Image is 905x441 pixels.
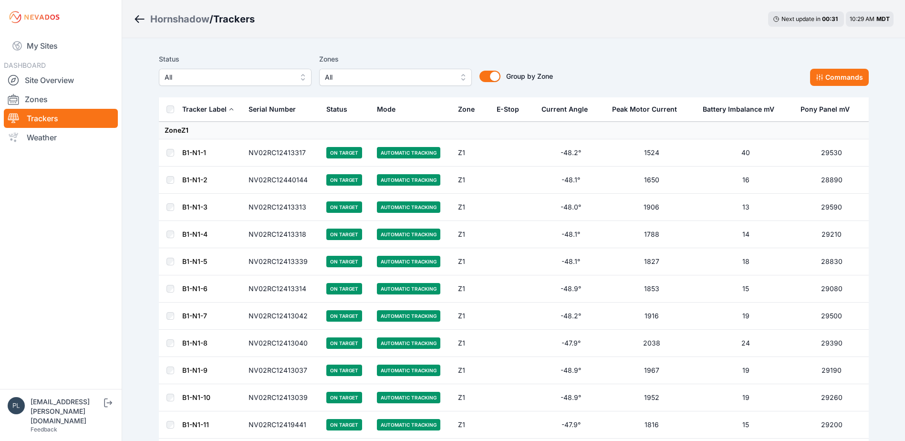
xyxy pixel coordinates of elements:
[31,397,102,426] div: [EMAIL_ADDRESS][PERSON_NAME][DOMAIN_NAME]
[497,105,519,114] div: E-Stop
[606,330,697,357] td: 2038
[4,71,118,90] a: Site Overview
[377,283,440,294] span: Automatic Tracking
[697,303,795,330] td: 19
[536,275,606,303] td: -48.9°
[243,194,321,221] td: NV02RC12413313
[377,201,440,213] span: Automatic Tracking
[249,105,296,114] div: Serial Number
[703,98,782,121] button: Battery Imbalance mV
[325,72,453,83] span: All
[612,98,685,121] button: Peak Motor Current
[249,98,303,121] button: Serial Number
[697,221,795,248] td: 14
[697,357,795,384] td: 19
[452,275,491,303] td: Z1
[536,357,606,384] td: -48.9°
[182,257,207,265] a: B1-N1-5
[326,337,362,349] span: On Target
[326,392,362,403] span: On Target
[541,98,595,121] button: Current Angle
[377,365,440,376] span: Automatic Tracking
[326,98,355,121] button: Status
[31,426,57,433] a: Feedback
[377,98,403,121] button: Mode
[213,12,255,26] h3: Trackers
[326,283,362,294] span: On Target
[377,256,440,267] span: Automatic Tracking
[452,221,491,248] td: Z1
[150,12,209,26] a: Hornshadow
[795,167,868,194] td: 28890
[243,139,321,167] td: NV02RC12413317
[377,105,395,114] div: Mode
[458,105,475,114] div: Zone
[697,248,795,275] td: 18
[182,176,208,184] a: B1-N1-2
[795,303,868,330] td: 29500
[4,34,118,57] a: My Sites
[4,61,46,69] span: DASHBOARD
[319,53,472,65] label: Zones
[326,201,362,213] span: On Target
[452,194,491,221] td: Z1
[377,337,440,349] span: Automatic Tracking
[452,411,491,439] td: Z1
[182,420,209,429] a: B1-N1-11
[703,105,774,114] div: Battery Imbalance mV
[182,98,234,121] button: Tracker Label
[243,275,321,303] td: NV02RC12413314
[506,72,553,80] span: Group by Zone
[536,411,606,439] td: -47.9°
[209,12,213,26] span: /
[795,411,868,439] td: 29200
[4,128,118,147] a: Weather
[159,53,312,65] label: Status
[326,365,362,376] span: On Target
[134,7,255,31] nav: Breadcrumb
[536,303,606,330] td: -48.2°
[606,221,697,248] td: 1788
[243,303,321,330] td: NV02RC12413042
[606,194,697,221] td: 1906
[8,397,25,414] img: plsmith@sundt.com
[326,256,362,267] span: On Target
[697,330,795,357] td: 24
[801,98,857,121] button: Pony Panel mV
[452,384,491,411] td: Z1
[182,203,208,211] a: B1-N1-3
[326,174,362,186] span: On Target
[4,90,118,109] a: Zones
[319,69,472,86] button: All
[606,384,697,411] td: 1952
[822,15,839,23] div: 00 : 31
[536,167,606,194] td: -48.1°
[377,392,440,403] span: Automatic Tracking
[243,248,321,275] td: NV02RC12413339
[182,393,210,401] a: B1-N1-10
[243,330,321,357] td: NV02RC12413040
[606,303,697,330] td: 1916
[452,330,491,357] td: Z1
[452,357,491,384] td: Z1
[4,109,118,128] a: Trackers
[182,230,208,238] a: B1-N1-4
[850,15,874,22] span: 10:29 AM
[795,248,868,275] td: 28830
[795,221,868,248] td: 29210
[536,194,606,221] td: -48.0°
[243,357,321,384] td: NV02RC12413037
[377,174,440,186] span: Automatic Tracking
[182,312,207,320] a: B1-N1-7
[795,139,868,167] td: 29530
[326,229,362,240] span: On Target
[377,310,440,322] span: Automatic Tracking
[697,167,795,194] td: 16
[377,419,440,430] span: Automatic Tracking
[243,384,321,411] td: NV02RC12413039
[810,69,869,86] button: Commands
[697,194,795,221] td: 13
[781,15,821,22] span: Next update in
[452,167,491,194] td: Z1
